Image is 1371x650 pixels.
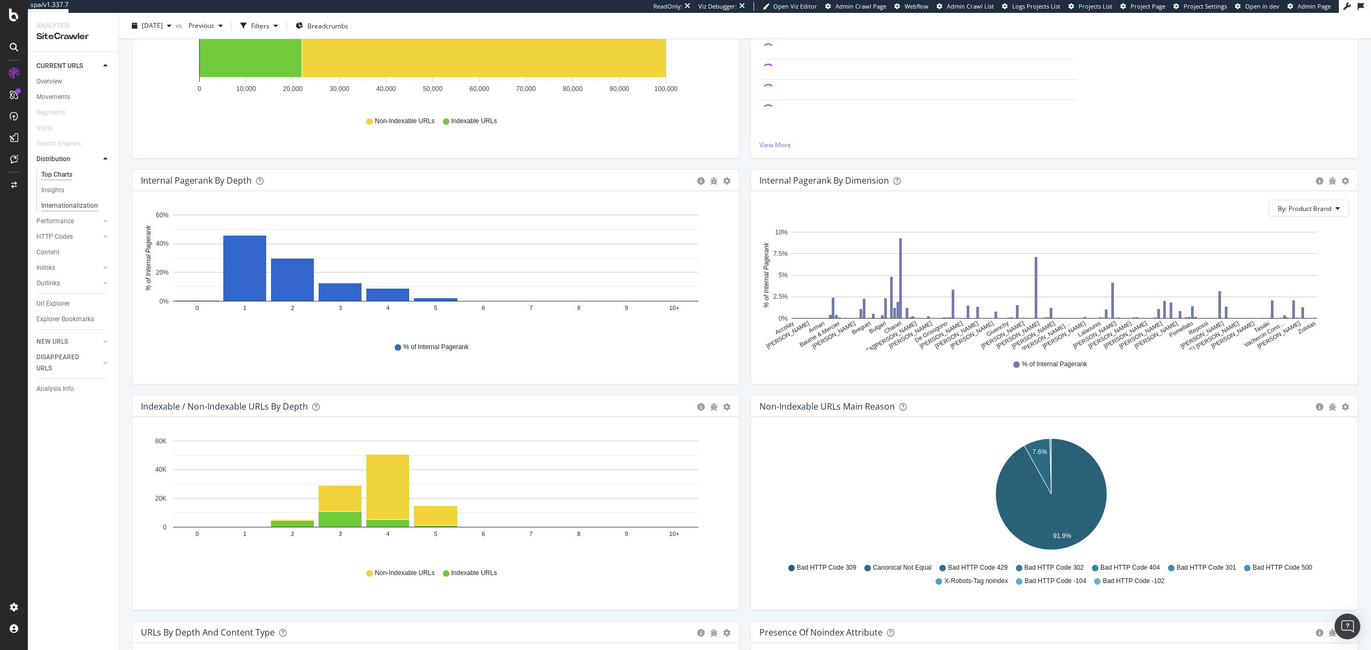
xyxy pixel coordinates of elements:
[914,320,948,343] text: De Grisogono
[1168,320,1194,338] text: Pomellato
[1297,320,1317,335] text: Zolotas
[145,225,152,291] text: % of Internal Pagerank
[905,2,929,10] span: Webflow
[434,531,437,538] text: 5
[530,531,533,538] text: 7
[868,320,887,335] text: Bulgari
[1253,563,1312,572] span: Bad HTTP Code 500
[759,401,895,412] div: Non-Indexable URLs Main Reason
[386,305,389,312] text: 4
[283,85,303,93] text: 20,000
[141,434,725,558] div: A chart.
[937,2,994,11] a: Admin Crawl List
[141,401,308,412] div: Indexable / Non-Indexable URLs by Depth
[36,76,111,87] a: Overview
[36,92,111,103] a: Movements
[653,2,682,11] div: ReadOnly:
[36,247,111,258] a: Content
[195,531,199,538] text: 0
[1079,2,1112,10] span: Projects List
[155,437,167,445] text: 60K
[36,352,100,374] a: DISAPPEARED URLS
[779,315,788,322] text: 0%
[36,92,70,103] div: Movements
[184,17,227,34] button: Previous
[1103,320,1148,350] text: [PERSON_NAME]
[1179,320,1224,350] text: [PERSON_NAME]
[985,320,1010,338] text: Givenchy
[329,85,349,93] text: 30,000
[36,336,100,347] a: NEW URLS
[1072,320,1117,350] text: [PERSON_NAME]
[36,383,111,395] a: Analysis Info
[1298,2,1331,10] span: Admin Page
[759,434,1343,558] svg: A chart.
[184,21,214,30] span: Previous
[1342,403,1349,411] div: gear
[1177,563,1236,572] span: Bad HTTP Code 301
[1316,629,1323,637] div: circle-info
[516,85,536,93] text: 70,000
[36,231,73,243] div: HTTP Codes
[763,242,770,308] text: % of Internal Pagerank
[894,2,929,11] a: Webflow
[723,629,730,637] div: gear
[625,531,628,538] text: 9
[36,247,59,258] div: Content
[883,320,902,335] text: Chanel
[482,531,485,538] text: 6
[470,85,489,93] text: 60,000
[759,225,1343,350] svg: A chart.
[36,61,100,72] a: CURRENT URLS
[934,320,979,350] text: [PERSON_NAME]
[1025,563,1084,572] span: Bad HTTP Code 302
[1278,204,1331,213] span: By: Product Brand
[873,563,931,572] span: Canonical Not Equal
[36,336,68,347] div: NEW URLS
[774,320,795,336] text: Accolay
[625,305,628,312] text: 9
[36,123,63,134] a: Visits
[811,320,856,350] text: [PERSON_NAME]
[1184,2,1227,10] span: Project Settings
[386,531,389,538] text: 4
[307,21,348,30] span: Breadcrumbs
[251,21,269,30] div: Filters
[141,208,725,332] svg: A chart.
[710,629,718,637] div: bug
[1316,403,1323,411] div: circle-info
[36,216,74,227] div: Performance
[710,177,718,185] div: bug
[759,175,889,186] div: Internal Pagerank By Dimension
[835,2,886,10] span: Admin Crawl Page
[710,403,718,411] div: bug
[980,320,1025,350] text: [PERSON_NAME]
[41,185,111,196] a: Insights
[41,200,98,211] div: Internationalization
[1329,629,1336,637] div: bug
[669,305,680,312] text: 10+
[36,154,70,165] div: Distribution
[1118,320,1163,350] text: [PERSON_NAME]
[36,107,65,118] div: Segments
[36,262,100,274] a: Inlinks
[577,531,581,538] text: 8
[41,169,72,180] div: Top Charts
[949,320,994,350] text: [PERSON_NAME]
[155,495,167,502] text: 20K
[36,278,60,289] div: Outlinks
[41,185,64,196] div: Insights
[36,61,83,72] div: CURRENT URLS
[36,216,100,227] a: Performance
[176,21,184,30] span: vs
[698,2,737,11] div: Viz Debugger:
[609,85,629,93] text: 90,000
[773,293,788,301] text: 2.5%
[1068,2,1112,11] a: Projects List
[1287,2,1331,11] a: Admin Page
[759,140,1349,149] a: View More
[1025,577,1086,586] span: Bad HTTP Code -104
[1329,177,1336,185] div: bug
